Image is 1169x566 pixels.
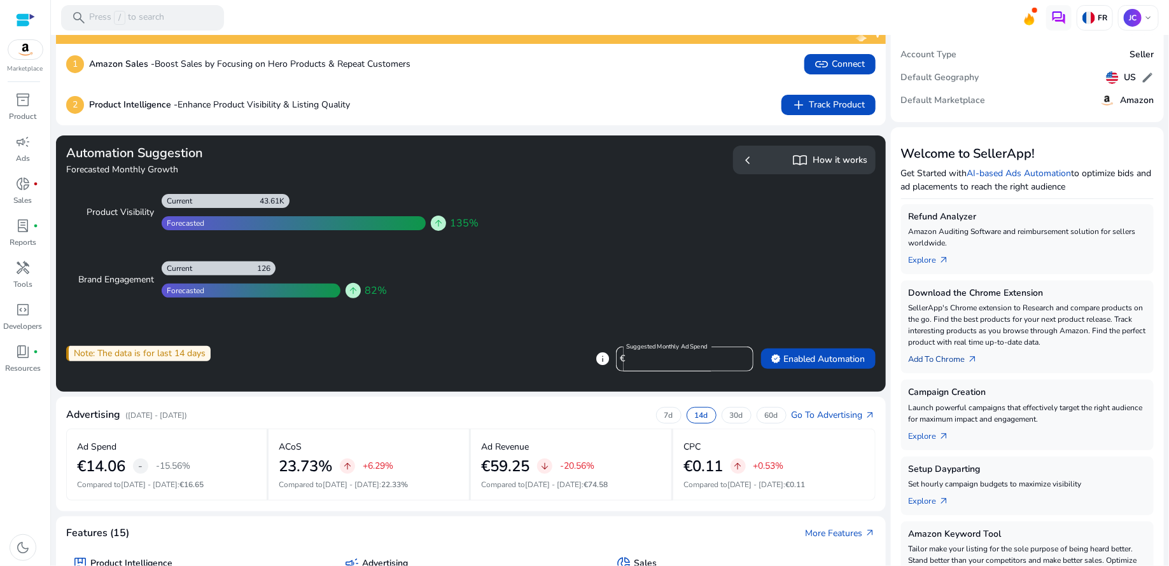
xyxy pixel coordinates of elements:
[179,480,204,490] span: €16.65
[77,479,256,490] p: Compared to :
[381,480,408,490] span: 22.33%
[10,111,37,122] p: Product
[33,349,38,354] span: fiber_manual_record
[139,459,143,474] span: -
[1130,50,1154,60] h5: Seller
[804,54,876,74] button: linkConnect
[89,99,178,111] b: Product Intelligence -
[909,464,1146,475] h5: Setup Dayparting
[901,167,1154,193] p: Get Started with to optimize bids and ad placements to reach the right audience
[771,354,781,364] span: verified
[1124,9,1142,27] p: JC
[66,409,120,421] h4: Advertising
[66,527,129,539] h4: Features (15)
[683,479,865,490] p: Compared to :
[342,461,353,471] span: arrow_upward
[909,348,988,366] a: Add To Chrome
[89,11,164,25] p: Press to search
[540,461,550,471] span: arrow_downward
[761,349,876,369] button: verifiedEnabled Automation
[909,402,1146,425] p: Launch powerful campaigns that effectively target the right audience for maximum impact and engag...
[1143,13,1153,23] span: keyboard_arrow_down
[433,218,444,228] span: arrow_upward
[89,58,155,70] b: Amazon Sales -
[620,352,625,364] span: €
[626,342,708,351] mat-label: Suggested Monthly Ad Spend
[1100,93,1115,108] img: amazon.svg
[89,57,410,71] p: Boost Sales by Focusing on Hero Products & Repeat Customers
[66,346,211,361] div: Note: The data is for last 14 days
[909,302,1146,348] p: SellerApp's Chrome extension to Research and compare products on the go. Find the best products f...
[792,408,876,422] a: Go To Advertisingarrow_outward
[865,528,876,538] span: arrow_outward
[741,153,756,168] span: chevron_left
[792,97,865,113] span: Track Product
[664,410,673,420] p: 7d
[33,181,38,186] span: fiber_manual_record
[815,57,830,72] span: link
[793,153,808,168] span: import_contacts
[10,237,36,248] p: Reports
[1120,95,1154,106] h5: Amazon
[363,462,393,471] p: +6.29%
[683,440,701,453] p: CPC
[8,40,43,59] img: amazon.svg
[771,352,865,366] span: Enabled Automation
[66,163,466,176] h4: Forecasted Monthly Growth
[939,255,949,265] span: arrow_outward
[865,410,876,420] span: arrow_outward
[901,72,979,83] h5: Default Geography
[13,279,32,290] p: Tools
[815,57,865,72] span: Connect
[909,212,1146,223] h5: Refund Analyzer
[279,457,332,476] h2: 23.73%
[15,176,31,191] span: donut_small
[792,97,807,113] span: add
[76,273,154,286] div: Brand Engagement
[15,344,31,359] span: book_4
[786,480,806,490] span: €0.11
[450,216,479,231] span: 135%
[781,95,876,115] button: addTrack Product
[560,462,594,471] p: -20.56%
[162,286,204,296] div: Forecasted
[525,480,582,490] span: [DATE] - [DATE]
[584,480,608,490] span: €74.58
[15,540,31,555] span: dark_mode
[806,527,876,540] a: More Featuresarrow_outward
[279,440,302,453] p: ACoS
[765,410,778,420] p: 60d
[89,98,350,111] p: Enhance Product Visibility & Listing Quality
[909,478,1146,490] p: Set hourly campaign budgets to maximize visibility
[15,134,31,149] span: campaign
[481,457,529,476] h2: €59.25
[162,218,204,228] div: Forecasted
[365,283,387,298] span: 82%
[727,480,784,490] span: [DATE] - [DATE]
[279,479,459,490] p: Compared to :
[901,50,957,60] h5: Account Type
[114,11,125,25] span: /
[901,95,986,106] h5: Default Marketplace
[1141,71,1154,84] span: edit
[683,457,723,476] h2: €0.11
[257,263,276,273] div: 126
[162,263,192,273] div: Current
[16,153,30,164] p: Ads
[15,260,31,275] span: handyman
[909,425,960,443] a: Explorearrow_outward
[1082,11,1095,24] img: fr.svg
[1124,72,1136,83] h5: US
[71,10,87,25] span: search
[15,218,31,233] span: lab_profile
[909,490,960,507] a: Explorearrow_outward
[733,461,743,471] span: arrow_upward
[77,440,116,453] p: Ad Spend
[66,96,84,114] p: 2
[813,155,868,166] h5: How it works
[909,249,960,266] a: Explorearrow_outward
[125,410,187,421] p: ([DATE] - [DATE])
[901,146,1154,162] h3: Welcome to SellerApp!
[909,226,1146,249] p: Amazon Auditing Software and reimbursement solution for sellers worldwide.
[939,431,949,441] span: arrow_outward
